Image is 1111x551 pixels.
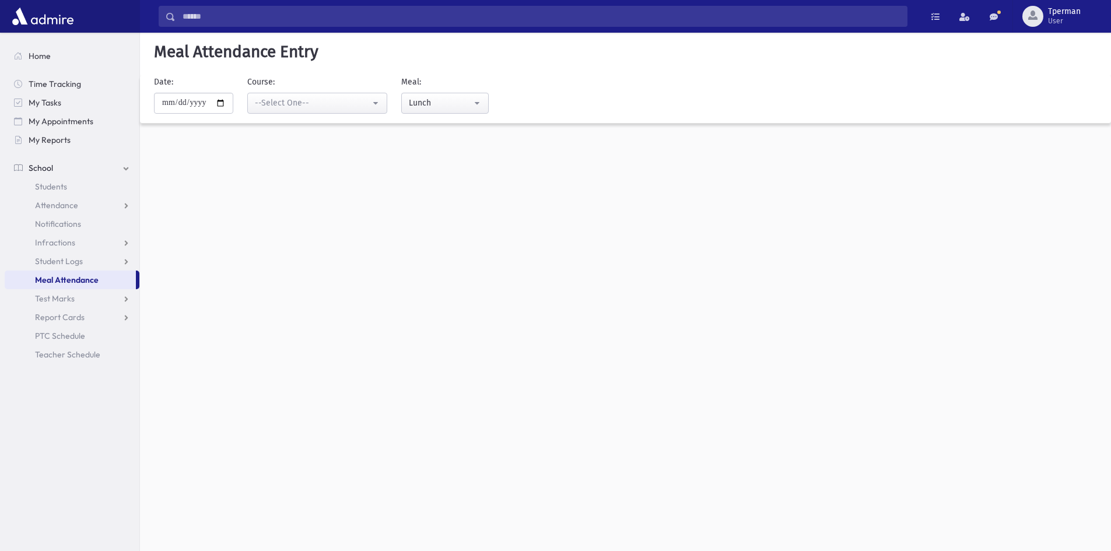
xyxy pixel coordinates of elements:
[401,76,421,88] label: Meal:
[5,233,139,252] a: Infractions
[35,293,75,304] span: Test Marks
[29,116,93,127] span: My Appointments
[35,219,81,229] span: Notifications
[5,252,139,271] a: Student Logs
[247,93,387,114] button: --Select One--
[401,93,489,114] button: Lunch
[5,159,139,177] a: School
[35,312,85,322] span: Report Cards
[1048,7,1081,16] span: Tperman
[247,76,275,88] label: Course:
[5,345,139,364] a: Teacher Schedule
[5,196,139,215] a: Attendance
[35,200,78,210] span: Attendance
[5,289,139,308] a: Test Marks
[29,97,61,108] span: My Tasks
[35,237,75,248] span: Infractions
[255,97,370,109] div: --Select One--
[5,112,139,131] a: My Appointments
[35,181,67,192] span: Students
[5,271,136,289] a: Meal Attendance
[5,93,139,112] a: My Tasks
[5,131,139,149] a: My Reports
[35,275,99,285] span: Meal Attendance
[29,163,53,173] span: School
[5,327,139,345] a: PTC Schedule
[29,135,71,145] span: My Reports
[1048,16,1081,26] span: User
[5,75,139,93] a: Time Tracking
[35,256,83,266] span: Student Logs
[154,76,173,88] label: Date:
[5,47,139,65] a: Home
[149,42,1102,62] h5: Meal Attendance Entry
[9,5,76,28] img: AdmirePro
[176,6,907,27] input: Search
[35,331,85,341] span: PTC Schedule
[29,51,51,61] span: Home
[5,308,139,327] a: Report Cards
[35,349,100,360] span: Teacher Schedule
[29,79,81,89] span: Time Tracking
[5,177,139,196] a: Students
[409,97,472,109] div: Lunch
[5,215,139,233] a: Notifications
